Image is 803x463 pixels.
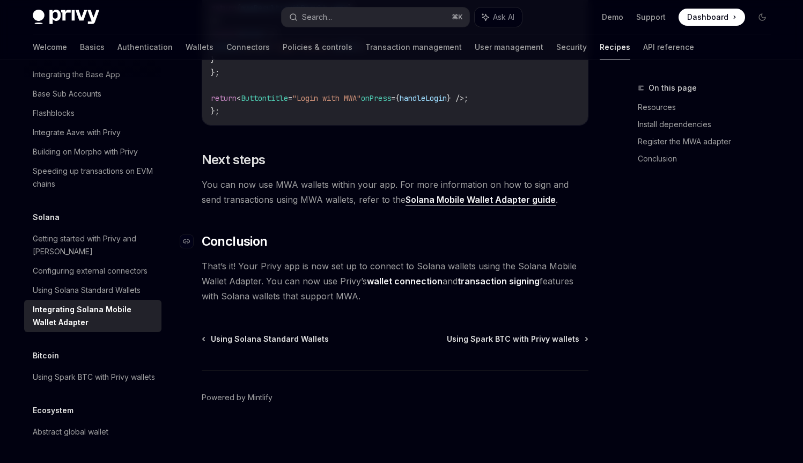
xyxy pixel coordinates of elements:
[202,151,266,168] span: Next steps
[186,34,213,60] a: Wallets
[602,12,623,23] a: Demo
[202,233,268,250] span: Conclusion
[447,334,587,344] a: Using Spark BTC with Privy wallets
[302,11,332,24] div: Search...
[638,99,779,116] a: Resources
[283,34,352,60] a: Policies & controls
[475,34,543,60] a: User management
[649,82,697,94] span: On this page
[33,349,59,362] h5: Bitcoin
[24,142,161,161] a: Building on Morpho with Privy
[687,12,728,23] span: Dashboard
[33,107,75,120] div: Flashblocks
[33,87,101,100] div: Base Sub Accounts
[33,404,73,417] h5: Ecosystem
[24,261,161,281] a: Configuring external connectors
[458,276,540,287] a: transaction signing
[475,8,522,27] button: Ask AI
[24,104,161,123] a: Flashblocks
[180,233,202,250] a: Navigate to header
[33,232,155,258] div: Getting started with Privy and [PERSON_NAME]
[33,284,141,297] div: Using Solana Standard Wallets
[33,145,138,158] div: Building on Morpho with Privy
[24,123,161,142] a: Integrate Aave with Privy
[33,211,60,224] h5: Solana
[211,106,219,116] span: };
[638,150,779,167] a: Conclusion
[24,84,161,104] a: Base Sub Accounts
[33,303,155,329] div: Integrating Solana Mobile Wallet Adapter
[391,93,400,103] span: ={
[288,93,292,103] span: =
[241,93,267,103] span: Button
[406,194,556,205] a: Solana Mobile Wallet Adapter guide
[117,34,173,60] a: Authentication
[292,93,361,103] span: "Login with MWA"
[202,392,272,403] a: Powered by Mintlify
[33,425,108,438] div: Abstract global wallet
[267,93,288,103] span: title
[361,93,391,103] span: onPress
[556,34,587,60] a: Security
[447,93,468,103] span: } />;
[367,276,443,287] a: wallet connection
[600,34,630,60] a: Recipes
[24,281,161,300] a: Using Solana Standard Wallets
[365,34,462,60] a: Transaction management
[638,116,779,133] a: Install dependencies
[33,371,155,384] div: Using Spark BTC with Privy wallets
[679,9,745,26] a: Dashboard
[24,300,161,332] a: Integrating Solana Mobile Wallet Adapter
[237,93,241,103] span: <
[211,334,329,344] span: Using Solana Standard Wallets
[754,9,771,26] button: Toggle dark mode
[638,133,779,150] a: Register the MWA adapter
[636,12,666,23] a: Support
[33,165,155,190] div: Speeding up transactions on EVM chains
[202,177,588,207] span: You can now use MWA wallets within your app. For more information on how to sign and send transac...
[211,93,237,103] span: return
[400,93,447,103] span: handleLogin
[202,259,588,304] span: That’s it! Your Privy app is now set up to connect to Solana wallets using the Solana Mobile Wall...
[447,334,579,344] span: Using Spark BTC with Privy wallets
[80,34,105,60] a: Basics
[33,126,121,139] div: Integrate Aave with Privy
[33,34,67,60] a: Welcome
[33,10,99,25] img: dark logo
[282,8,469,27] button: Search...⌘K
[24,368,161,387] a: Using Spark BTC with Privy wallets
[24,422,161,442] a: Abstract global wallet
[24,161,161,194] a: Speeding up transactions on EVM chains
[493,12,514,23] span: Ask AI
[203,334,329,344] a: Using Solana Standard Wallets
[24,229,161,261] a: Getting started with Privy and [PERSON_NAME]
[452,13,463,21] span: ⌘ K
[643,34,694,60] a: API reference
[211,68,219,77] span: };
[33,264,148,277] div: Configuring external connectors
[226,34,270,60] a: Connectors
